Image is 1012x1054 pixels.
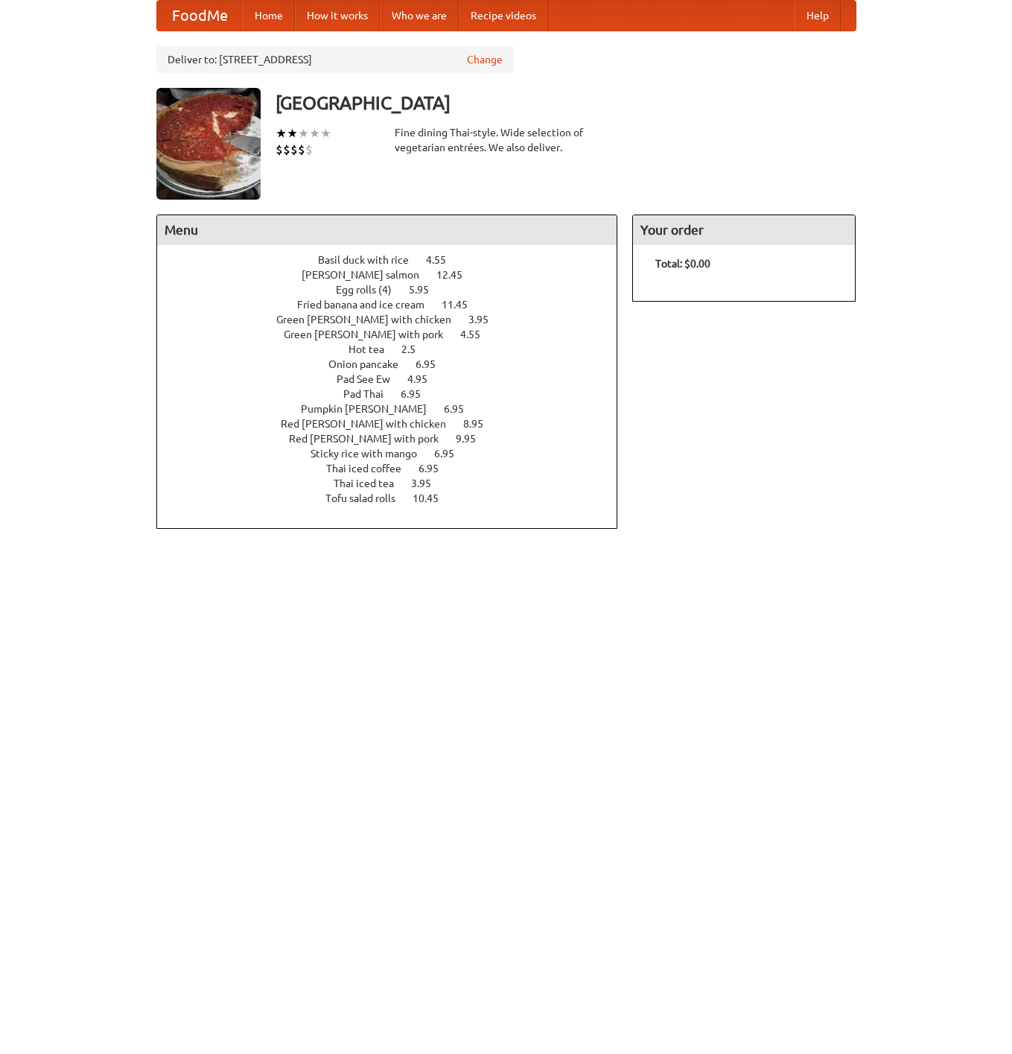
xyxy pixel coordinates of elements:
[318,254,474,266] a: Basil duck with rice 4.55
[298,125,309,142] li: ★
[290,142,298,158] li: $
[309,125,320,142] li: ★
[326,463,466,474] a: Thai iced coffee 6.95
[460,328,495,340] span: 4.55
[157,215,617,245] h4: Menu
[407,373,442,385] span: 4.95
[325,492,466,504] a: Tofu salad rolls 10.45
[301,403,491,415] a: Pumpkin [PERSON_NAME] 6.95
[436,269,477,281] span: 12.45
[401,343,430,355] span: 2.5
[336,284,407,296] span: Egg rolls (4)
[281,418,511,430] a: Red [PERSON_NAME] with chicken 8.95
[343,388,448,400] a: Pad Thai 6.95
[156,88,261,200] img: angular.jpg
[343,388,398,400] span: Pad Thai
[295,1,380,31] a: How it works
[318,254,424,266] span: Basil duck with rice
[276,314,466,326] span: Green [PERSON_NAME] with chicken
[320,125,331,142] li: ★
[413,492,454,504] span: 10.45
[284,328,458,340] span: Green [PERSON_NAME] with pork
[349,343,443,355] a: Hot tea 2.5
[325,492,410,504] span: Tofu salad rolls
[305,142,313,158] li: $
[409,284,444,296] span: 5.95
[633,215,855,245] h4: Your order
[276,142,283,158] li: $
[328,358,463,370] a: Onion pancake 6.95
[289,433,503,445] a: Red [PERSON_NAME] with pork 9.95
[276,314,516,326] a: Green [PERSON_NAME] with chicken 3.95
[426,254,461,266] span: 4.55
[401,388,436,400] span: 6.95
[468,314,503,326] span: 3.95
[283,142,290,158] li: $
[302,269,434,281] span: [PERSON_NAME] salmon
[380,1,459,31] a: Who we are
[463,418,498,430] span: 8.95
[302,269,490,281] a: [PERSON_NAME] salmon 12.45
[416,358,451,370] span: 6.95
[281,418,461,430] span: Red [PERSON_NAME] with chicken
[301,403,442,415] span: Pumpkin [PERSON_NAME]
[337,373,455,385] a: Pad See Ew 4.95
[157,1,243,31] a: FoodMe
[311,448,432,460] span: Sticky rice with mango
[287,125,298,142] li: ★
[156,46,514,73] div: Deliver to: [STREET_ADDRESS]
[337,373,405,385] span: Pad See Ew
[334,477,459,489] a: Thai iced tea 3.95
[326,463,416,474] span: Thai iced coffee
[298,142,305,158] li: $
[419,463,454,474] span: 6.95
[334,477,409,489] span: Thai iced tea
[243,1,295,31] a: Home
[467,52,503,67] a: Change
[434,448,469,460] span: 6.95
[328,358,413,370] span: Onion pancake
[276,88,856,118] h3: [GEOGRAPHIC_DATA]
[795,1,841,31] a: Help
[289,433,454,445] span: Red [PERSON_NAME] with pork
[284,328,508,340] a: Green [PERSON_NAME] with pork 4.55
[297,299,495,311] a: Fried banana and ice cream 11.45
[411,477,446,489] span: 3.95
[311,448,482,460] a: Sticky rice with mango 6.95
[459,1,548,31] a: Recipe videos
[456,433,491,445] span: 9.95
[444,403,479,415] span: 6.95
[395,125,618,155] div: Fine dining Thai-style. Wide selection of vegetarian entrées. We also deliver.
[442,299,483,311] span: 11.45
[336,284,456,296] a: Egg rolls (4) 5.95
[655,258,710,270] b: Total: $0.00
[349,343,399,355] span: Hot tea
[297,299,439,311] span: Fried banana and ice cream
[276,125,287,142] li: ★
